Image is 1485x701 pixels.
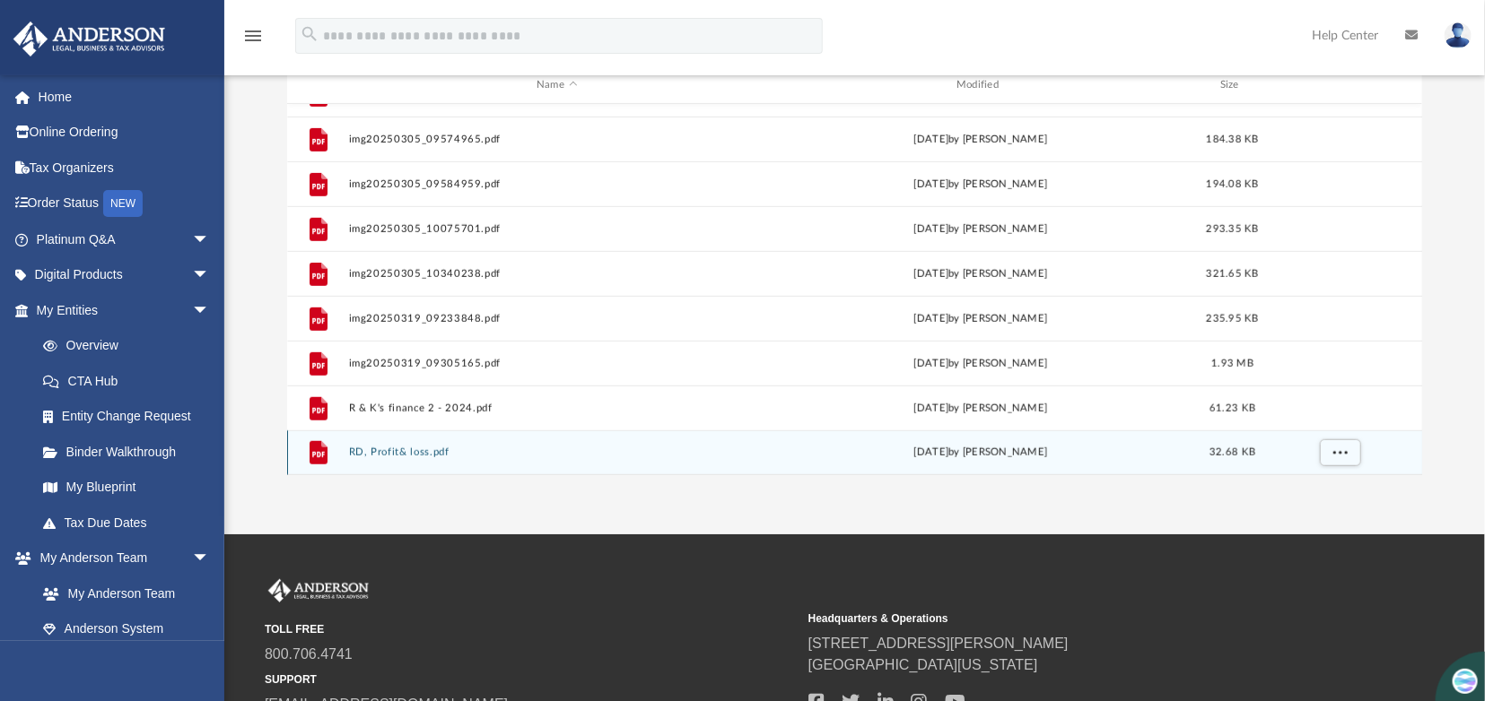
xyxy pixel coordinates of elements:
a: Home [13,79,237,115]
a: [STREET_ADDRESS][PERSON_NAME] [808,636,1069,651]
span: 1.93 MB [1211,358,1254,368]
div: [DATE] by [PERSON_NAME] [773,131,1189,147]
div: Name [348,77,764,93]
a: Digital Productsarrow_drop_down [13,257,237,293]
div: id [1277,77,1402,93]
div: [DATE] by [PERSON_NAME] [773,355,1189,371]
a: Platinum Q&Aarrow_drop_down [13,221,237,257]
a: My Blueprint [25,470,228,506]
div: grid [287,104,1422,475]
div: Modified [773,77,1189,93]
div: NEW [103,190,143,217]
i: search [300,24,319,44]
span: arrow_drop_down [192,257,228,294]
span: 61.23 KB [1210,402,1255,412]
span: 32.68 KB [1210,447,1255,457]
button: img20250319_09305165.pdf [349,358,765,369]
a: Online Ordering [13,115,237,151]
i: menu [242,25,264,47]
a: Anderson System [25,611,228,647]
div: id [295,77,340,93]
a: menu [242,34,264,47]
a: My Anderson Team [25,576,219,611]
div: [DATE] by [PERSON_NAME] [773,400,1189,416]
span: arrow_drop_down [192,292,228,329]
a: CTA Hub [25,363,237,399]
button: R & K's finance 2 - 2024.pdf [349,402,765,414]
a: Binder Walkthrough [25,434,237,470]
a: 800.706.4741 [265,646,353,662]
span: arrow_drop_down [192,541,228,577]
small: SUPPORT [265,671,796,688]
a: [GEOGRAPHIC_DATA][US_STATE] [808,657,1038,672]
a: Tax Due Dates [25,505,237,541]
span: 184.38 KB [1207,134,1259,143]
span: 235.95 KB [1207,313,1259,323]
div: [DATE] by [PERSON_NAME] [773,310,1189,326]
a: My Anderson Teamarrow_drop_down [13,541,228,576]
img: Anderson Advisors Platinum Portal [8,22,170,56]
button: img20250305_09584959.pdf [349,178,765,190]
button: RD, Profit& loss.pdf [349,446,765,458]
img: User Pic [1445,22,1472,48]
span: arrow_drop_down [192,221,228,258]
button: img20250305_10075701.pdf [349,223,765,235]
div: [DATE] by [PERSON_NAME] [773,265,1189,281]
a: My Entitiesarrow_drop_down [13,292,237,328]
span: 321.65 KB [1207,268,1259,278]
button: More options [1320,439,1361,466]
button: img20250305_09574965.pdf [349,134,765,145]
div: [DATE] by [PERSON_NAME] [773,445,1189,461]
div: Size [1197,77,1269,93]
div: [DATE] by [PERSON_NAME] [773,176,1189,192]
a: Entity Change Request [25,399,237,435]
div: [DATE] by [PERSON_NAME] [773,221,1189,237]
button: img20250305_10340238.pdf [349,268,765,280]
a: Order StatusNEW [13,186,237,222]
small: Headquarters & Operations [808,610,1340,627]
small: TOLL FREE [265,621,796,637]
a: Tax Organizers [13,150,237,186]
span: 293.35 KB [1207,223,1259,233]
a: Overview [25,328,237,364]
span: 194.08 KB [1207,178,1259,188]
button: img20250319_09233848.pdf [349,313,765,325]
img: Anderson Advisors Platinum Portal [265,579,372,602]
